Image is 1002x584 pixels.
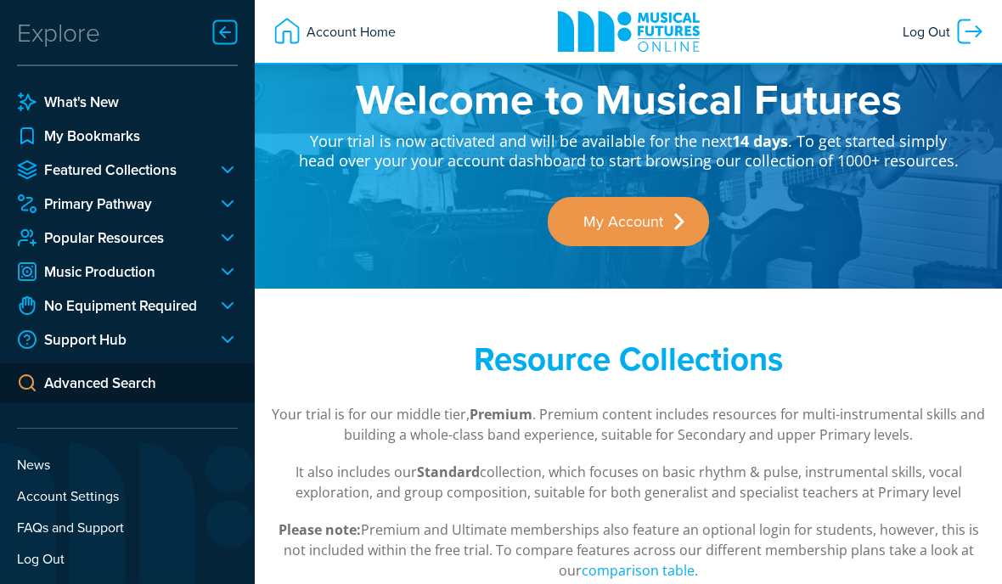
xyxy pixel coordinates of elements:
[417,463,480,481] strong: Standard
[17,517,238,537] a: FAQs and Support
[297,77,960,120] h1: Welcome to Musical Futures
[17,548,238,569] a: Log Out
[17,486,238,506] a: Account Settings
[470,405,532,424] strong: Premium
[297,340,960,379] h2: Resource Collections
[548,197,709,246] a: My Account
[17,15,100,49] div: Explore
[17,261,204,282] a: Music Production
[732,131,788,151] strong: 14 days
[17,126,238,146] a: My Bookmarks
[17,194,204,214] a: Primary Pathway
[903,16,954,47] span: Log Out
[272,404,985,445] p: Your trial is for our middle tier, . Premium content includes resources for multi-instrumental sk...
[17,92,238,112] a: What's New
[17,454,238,474] a: News
[17,160,204,180] a: Featured Collections
[263,8,404,55] a: Account Home
[17,329,204,350] a: Support Hub
[302,16,396,47] span: Account Home
[894,8,994,55] a: Log Out
[17,227,204,248] a: Popular Resources
[272,519,985,581] p: Premium and Ultimate memberships also feature an optional login for students, however, this is no...
[297,120,960,171] p: Your trial is now activated and will be available for the next . To get started simply head over ...
[17,295,204,316] a: No Equipment Required
[582,561,695,581] a: comparison table
[279,520,361,539] strong: Please note:
[272,462,985,503] p: It also includes our collection, which focuses on basic rhythm & pulse, instrumental skills, voca...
